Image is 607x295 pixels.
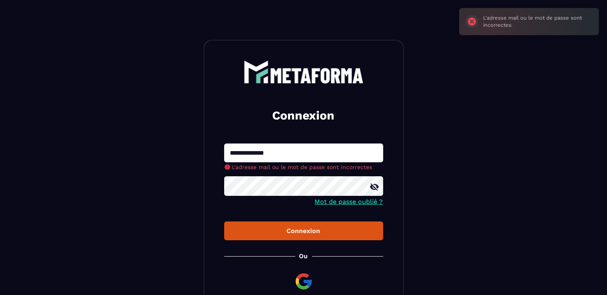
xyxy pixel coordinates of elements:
[244,60,364,84] img: logo
[224,60,383,84] a: logo
[299,252,308,260] p: Ou
[231,227,377,235] div: Connexion
[315,198,383,205] a: Mot de passe oublié ?
[232,164,372,170] span: L'adresse mail ou le mot de passe sont incorrectes
[294,272,313,291] img: google
[224,221,383,240] button: Connexion
[234,108,374,124] h2: Connexion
